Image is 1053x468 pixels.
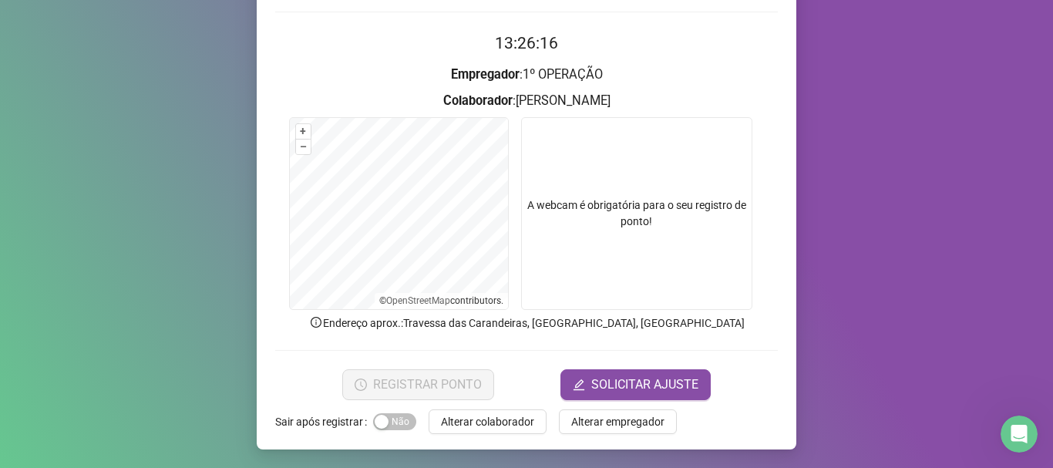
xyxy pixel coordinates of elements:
[571,413,664,430] span: Alterar empregador
[309,315,323,329] span: info-circle
[495,34,558,52] time: 13:26:16
[275,315,778,332] p: Endereço aprox. : Travessa das Carandeiras, [GEOGRAPHIC_DATA], [GEOGRAPHIC_DATA]
[275,65,778,85] h3: : 1º OPERAÇÃO
[296,124,311,139] button: +
[443,93,513,108] strong: Colaborador
[379,295,503,306] li: © contributors.
[560,369,711,400] button: editSOLICITAR AJUSTE
[1001,416,1038,453] iframe: Intercom live chat
[521,117,752,310] div: A webcam é obrigatória para o seu registro de ponto!
[275,91,778,111] h3: : [PERSON_NAME]
[296,140,311,154] button: –
[275,409,373,434] label: Sair após registrar
[386,295,450,306] a: OpenStreetMap
[591,375,698,394] span: SOLICITAR AJUSTE
[342,369,494,400] button: REGISTRAR PONTO
[441,413,534,430] span: Alterar colaborador
[573,379,585,391] span: edit
[429,409,547,434] button: Alterar colaborador
[451,67,520,82] strong: Empregador
[559,409,677,434] button: Alterar empregador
